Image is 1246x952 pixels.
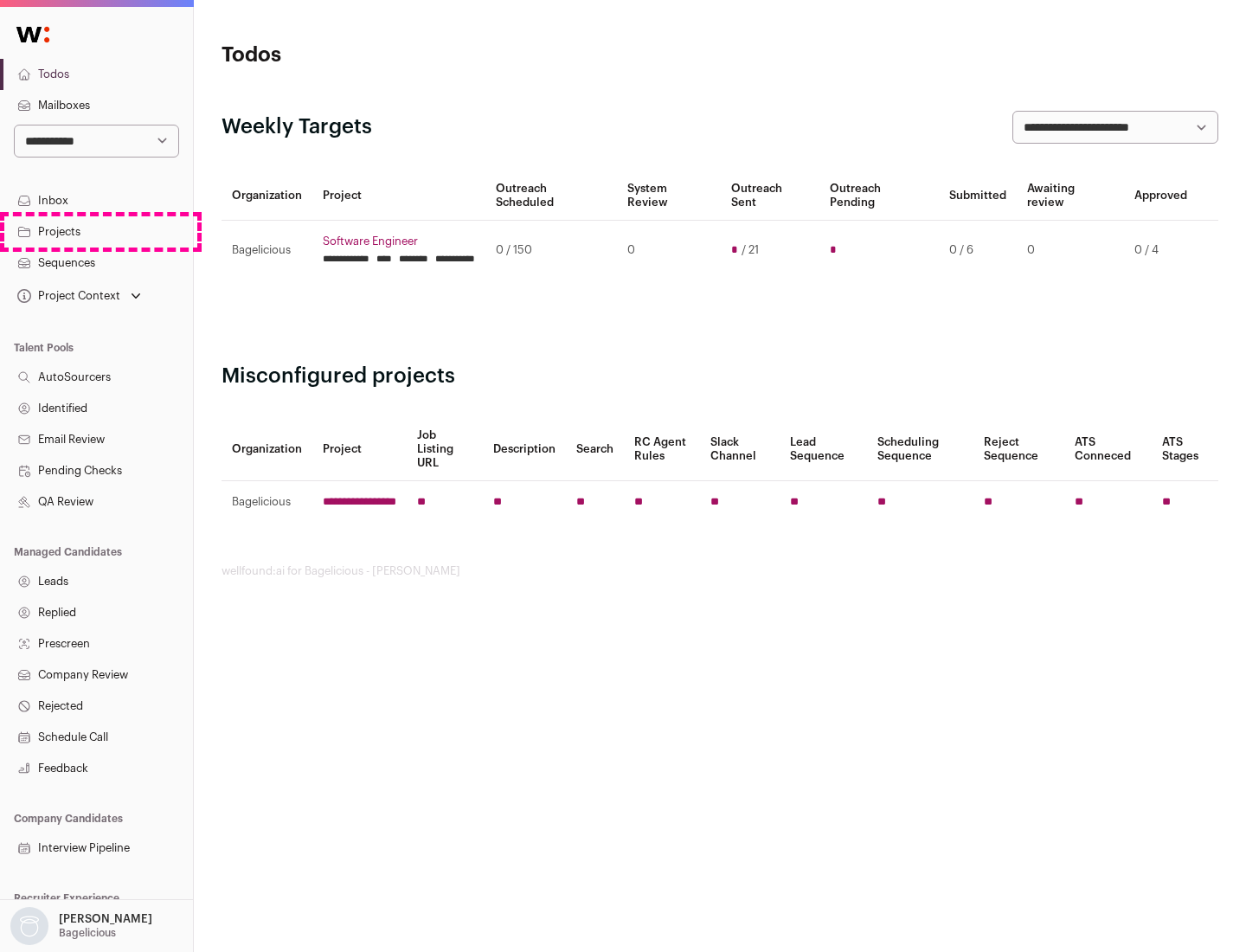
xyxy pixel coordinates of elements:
a: Software Engineer [323,235,475,248]
img: nopic.png [10,907,48,945]
th: Project [312,171,485,221]
footer: wellfound:ai for Bagelicious - [PERSON_NAME] [222,564,1218,578]
td: 0 [617,221,720,280]
th: RC Agent Rules [624,418,699,481]
h2: Misconfigured projects [222,363,1218,390]
td: 0 / 150 [485,221,617,280]
th: Organization [222,171,312,221]
th: Organization [222,418,312,481]
button: Open dropdown [7,907,156,945]
td: 0 / 6 [939,221,1017,280]
p: [PERSON_NAME] [59,912,152,926]
th: Lead Sequence [780,418,867,481]
th: Scheduling Sequence [867,418,973,481]
button: Open dropdown [14,284,145,308]
h1: Todos [222,42,554,69]
th: Job Listing URL [407,418,483,481]
td: Bagelicious [222,481,312,524]
td: 0 [1017,221,1124,280]
th: Search [566,418,624,481]
div: Project Context [14,289,120,303]
th: System Review [617,171,720,221]
th: Outreach Sent [721,171,820,221]
th: Awaiting review [1017,171,1124,221]
th: Slack Channel [700,418,780,481]
th: Approved [1124,171,1198,221]
th: Description [483,418,566,481]
th: ATS Stages [1152,418,1218,481]
th: Reject Sequence [973,418,1065,481]
span: / 21 [742,243,759,257]
td: Bagelicious [222,221,312,280]
p: Bagelicious [59,926,116,940]
img: Wellfound [7,17,59,52]
th: Submitted [939,171,1017,221]
th: Outreach Scheduled [485,171,617,221]
th: Outreach Pending [819,171,938,221]
th: Project [312,418,407,481]
th: ATS Conneced [1064,418,1151,481]
td: 0 / 4 [1124,221,1198,280]
h2: Weekly Targets [222,113,372,141]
